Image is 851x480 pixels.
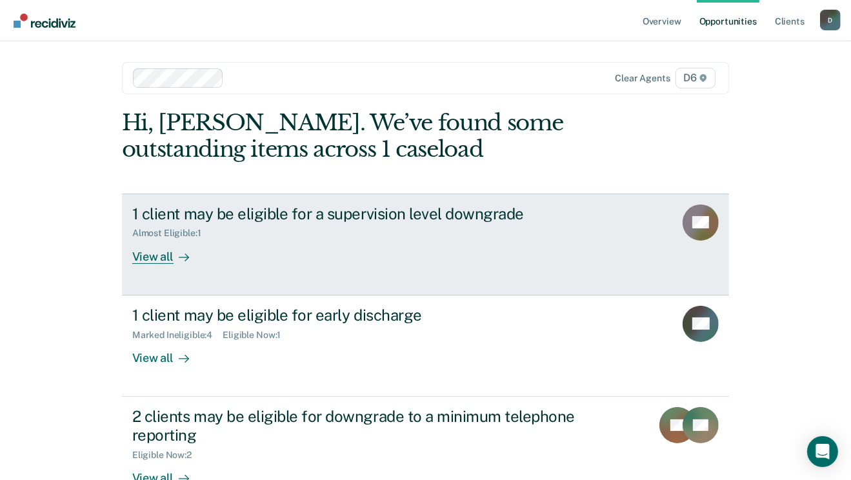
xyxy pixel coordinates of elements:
[132,205,585,223] div: 1 client may be eligible for a supervision level downgrade
[132,239,205,264] div: View all
[122,194,729,295] a: 1 client may be eligible for a supervision level downgradeAlmost Eligible:1View all
[122,295,729,397] a: 1 client may be eligible for early dischargeMarked Ineligible:4Eligible Now:1View all
[223,330,291,341] div: Eligible Now : 1
[615,73,670,84] div: Clear agents
[132,306,585,325] div: 1 client may be eligible for early discharge
[132,407,585,445] div: 2 clients may be eligible for downgrade to a minimum telephone reporting
[14,14,75,28] img: Recidiviz
[132,228,212,239] div: Almost Eligible : 1
[820,10,841,30] button: Profile dropdown button
[132,450,202,461] div: Eligible Now : 2
[132,340,205,365] div: View all
[807,436,838,467] div: Open Intercom Messenger
[820,10,841,30] div: D
[122,110,608,163] div: Hi, [PERSON_NAME]. We’ve found some outstanding items across 1 caseload
[676,68,716,88] span: D6
[132,330,223,341] div: Marked Ineligible : 4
